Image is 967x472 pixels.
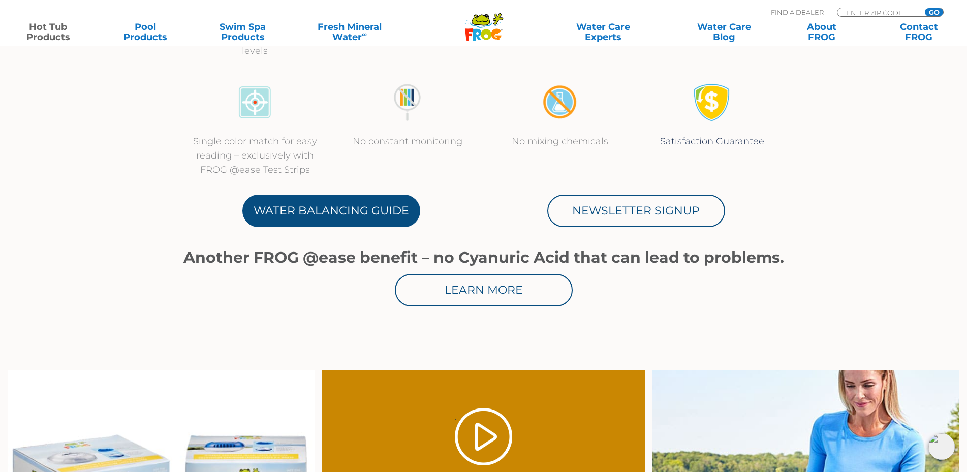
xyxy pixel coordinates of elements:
[881,22,957,42] a: ContactFROG
[236,83,274,121] img: icon-atease-color-match
[455,408,512,465] a: Play Video
[395,274,573,306] a: Learn More
[925,8,943,16] input: GO
[771,8,824,17] p: Find A Dealer
[784,22,859,42] a: AboutFROG
[179,249,789,266] h1: Another FROG @ease benefit – no Cyanuric Acid that can lead to problems.
[341,134,474,148] p: No constant monitoring
[541,83,579,121] img: no-mixing1
[928,433,955,460] img: openIcon
[108,22,183,42] a: PoolProducts
[205,22,280,42] a: Swim SpaProducts
[362,30,367,38] sup: ∞
[693,83,731,121] img: Satisfaction Guarantee Icon
[660,136,764,147] a: Satisfaction Guarantee
[547,195,725,227] a: Newsletter Signup
[845,8,914,17] input: Zip Code Form
[494,134,626,148] p: No mixing chemicals
[10,22,86,42] a: Hot TubProducts
[302,22,397,42] a: Fresh MineralWater∞
[542,22,665,42] a: Water CareExperts
[687,22,762,42] a: Water CareBlog
[189,134,321,177] p: Single color match for easy reading – exclusively with FROG @ease Test Strips
[242,195,420,227] a: Water Balancing Guide
[388,83,426,121] img: no-constant-monitoring1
